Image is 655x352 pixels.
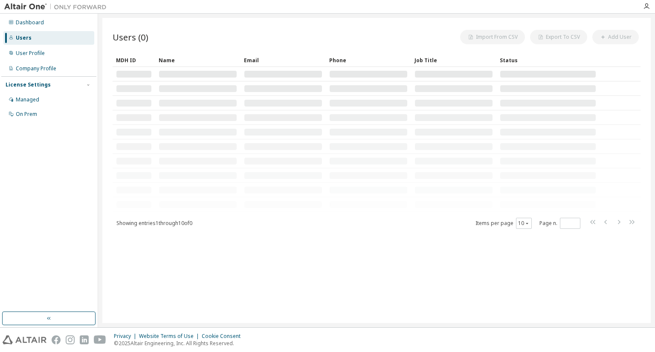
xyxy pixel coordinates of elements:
button: Export To CSV [530,30,587,44]
div: Name [159,53,237,67]
div: Cookie Consent [202,333,246,340]
div: On Prem [16,111,37,118]
div: Phone [329,53,408,67]
div: Users [16,35,32,41]
span: Showing entries 1 through 10 of 0 [116,219,192,227]
div: Email [244,53,322,67]
div: License Settings [6,81,51,88]
img: instagram.svg [66,335,75,344]
img: Altair One [4,3,111,11]
span: Items per page [475,218,532,229]
div: Website Terms of Use [139,333,202,340]
button: 10 [518,220,530,227]
img: youtube.svg [94,335,106,344]
div: Privacy [114,333,139,340]
button: Add User [592,30,639,44]
div: Status [500,53,596,67]
img: facebook.svg [52,335,61,344]
span: Users (0) [113,31,148,43]
div: Managed [16,96,39,103]
p: © 2025 Altair Engineering, Inc. All Rights Reserved. [114,340,246,347]
div: Job Title [414,53,493,67]
div: Company Profile [16,65,56,72]
div: User Profile [16,50,45,57]
img: linkedin.svg [80,335,89,344]
button: Import From CSV [460,30,525,44]
img: altair_logo.svg [3,335,46,344]
div: Dashboard [16,19,44,26]
span: Page n. [539,218,580,229]
div: MDH ID [116,53,152,67]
